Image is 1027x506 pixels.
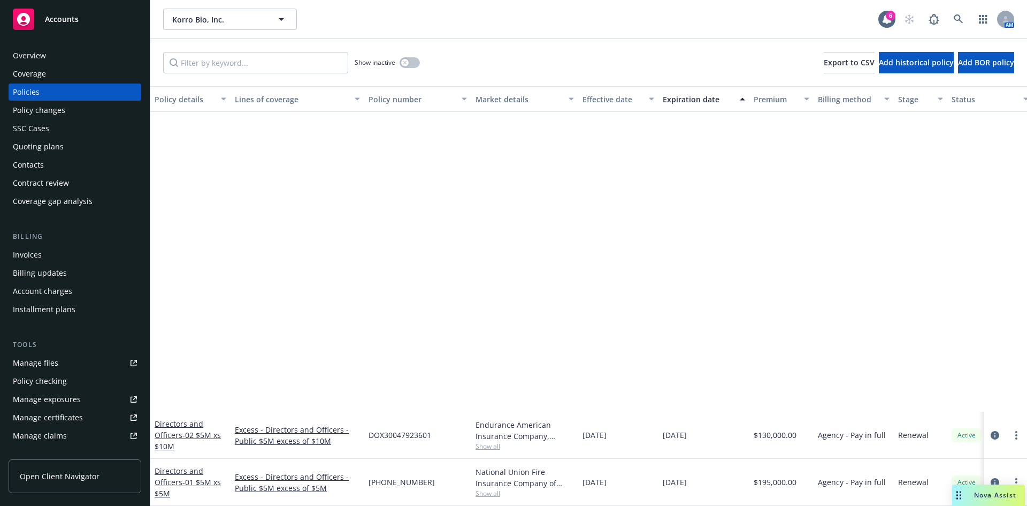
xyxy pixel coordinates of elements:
a: Switch app [972,9,994,30]
button: Lines of coverage [231,86,364,112]
span: - 01 $5M xs $5M [155,477,221,499]
button: Billing method [814,86,894,112]
a: Policies [9,84,141,101]
div: Lines of coverage [235,94,348,105]
div: Market details [476,94,562,105]
div: Manage certificates [13,409,83,426]
span: [DATE] [583,429,607,441]
div: Premium [754,94,798,105]
a: Manage exposures [9,391,141,408]
a: Accounts [9,4,141,34]
a: more [1010,476,1023,489]
div: Contract review [13,175,69,192]
a: Contract review [9,175,141,192]
span: [PHONE_NUMBER] [369,477,435,488]
a: more [1010,429,1023,442]
div: Effective date [583,94,642,105]
div: Coverage [13,65,46,82]
a: Manage certificates [9,409,141,426]
a: SSC Cases [9,120,141,137]
a: circleInformation [988,476,1001,489]
div: Billing updates [13,265,67,282]
input: Filter by keyword... [163,52,348,73]
div: Manage claims [13,427,67,444]
a: Coverage [9,65,141,82]
a: Coverage gap analysis [9,193,141,210]
div: National Union Fire Insurance Company of [GEOGRAPHIC_DATA], [GEOGRAPHIC_DATA], AIG [476,466,574,489]
div: Account charges [13,283,72,300]
a: Policy checking [9,373,141,390]
div: Manage files [13,354,58,372]
div: SSC Cases [13,120,49,137]
a: Installment plans [9,301,141,318]
div: Policy changes [13,102,65,119]
div: Drag to move [952,485,965,506]
span: Active [956,478,977,487]
a: Billing updates [9,265,141,282]
button: Add BOR policy [958,52,1014,73]
a: Directors and Officers [155,419,221,451]
div: Tools [9,339,141,350]
button: Nova Assist [952,485,1025,506]
div: Manage BORs [13,445,63,463]
a: Contacts [9,156,141,173]
a: Excess - Directors and Officers - Public $5M excess of $5M [235,471,360,494]
button: Korro Bio, Inc. [163,9,297,30]
span: Renewal [898,477,929,488]
a: Quoting plans [9,138,141,155]
div: Installment plans [13,301,75,318]
div: Stage [898,94,931,105]
span: [DATE] [663,429,687,441]
button: Effective date [578,86,658,112]
span: Renewal [898,429,929,441]
button: Expiration date [658,86,749,112]
div: Manage exposures [13,391,81,408]
button: Export to CSV [824,52,875,73]
a: Overview [9,47,141,64]
span: [DATE] [583,477,607,488]
span: $195,000.00 [754,477,796,488]
span: Add BOR policy [958,57,1014,67]
span: Export to CSV [824,57,875,67]
a: Search [948,9,969,30]
a: Invoices [9,246,141,263]
span: DOX30047923601 [369,429,431,441]
span: [DATE] [663,477,687,488]
span: Nova Assist [974,490,1016,500]
div: Policy checking [13,373,67,390]
span: Korro Bio, Inc. [172,14,265,25]
button: Add historical policy [879,52,954,73]
div: Overview [13,47,46,64]
a: Excess - Directors and Officers - Public $5M excess of $10M [235,424,360,447]
a: Manage claims [9,427,141,444]
a: Manage files [9,354,141,372]
span: Agency - Pay in full [818,477,886,488]
span: Agency - Pay in full [818,429,886,441]
span: Show all [476,442,574,451]
div: 6 [886,11,895,20]
span: Show inactive [355,58,395,67]
button: Policy details [150,86,231,112]
a: circleInformation [988,429,1001,442]
span: Show all [476,489,574,498]
a: Start snowing [899,9,920,30]
span: $130,000.00 [754,429,796,441]
div: Billing [9,231,141,242]
a: Account charges [9,283,141,300]
div: Status [952,94,1017,105]
span: Accounts [45,15,79,24]
div: Coverage gap analysis [13,193,93,210]
div: Policy details [155,94,214,105]
span: Active [956,431,977,440]
span: Open Client Navigator [20,471,99,482]
div: Policy number [369,94,455,105]
span: - 02 $5M xs $10M [155,430,221,451]
div: Invoices [13,246,42,263]
a: Directors and Officers [155,466,221,499]
div: Expiration date [663,94,733,105]
a: Policy changes [9,102,141,119]
span: Add historical policy [879,57,954,67]
div: Endurance American Insurance Company, Sompo International [476,419,574,442]
button: Stage [894,86,947,112]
